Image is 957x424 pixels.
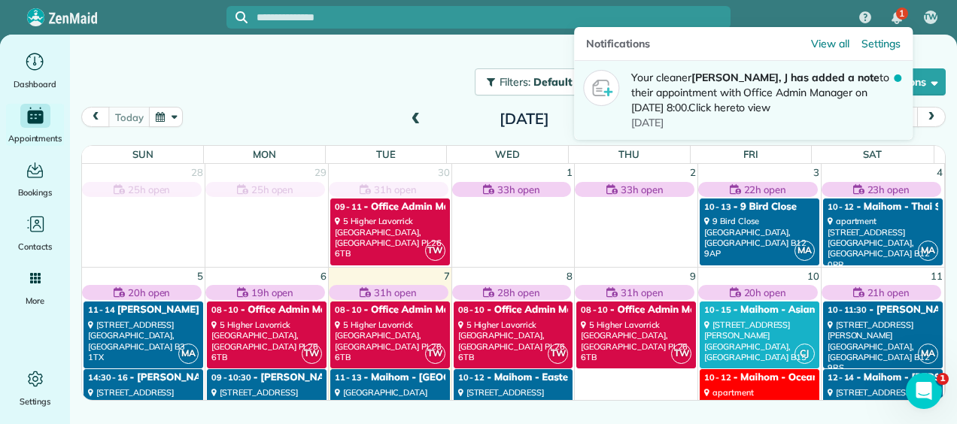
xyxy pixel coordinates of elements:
span: 09 - 10:30 [211,372,251,383]
span: 31h open [374,285,417,300]
span: MA [794,241,815,261]
span: Mon [253,148,276,160]
iframe: Intercom live chat [906,373,942,409]
a: 8 [565,268,574,286]
span: 20h open [744,285,787,300]
a: 3 [812,164,821,182]
span: TW [924,11,938,23]
div: 5 Higher Lavorrick [GEOGRAPHIC_DATA], [GEOGRAPHIC_DATA] PL26 6TB [581,320,691,362]
span: 25h open [251,182,294,197]
span: Contacts [18,239,52,254]
span: CJ [794,344,815,364]
span: [PERSON_NAME] & [PERSON_NAME] - A&G Serene Properties [117,304,412,316]
a: Your cleaner[PERSON_NAME], J has added a noteto their appointment with Office Admin Manager on [D... [574,61,913,140]
span: Default [533,75,573,89]
a: 28 [190,164,205,182]
span: Thu [618,148,640,160]
span: 31h open [621,285,664,300]
span: More [26,293,44,308]
span: Settings [861,36,901,51]
a: 9 [688,268,697,286]
div: apartment [STREET_ADDRESS] [GEOGRAPHIC_DATA], [GEOGRAPHIC_DATA] B12 0PR [828,216,938,269]
span: - [PERSON_NAME] HOUSING [254,371,392,383]
a: Appointments [6,104,64,146]
span: 08 - 10 [581,304,608,315]
span: 10 - 12 [458,372,485,383]
span: - 9 Bird Close [734,201,797,213]
a: Settings [6,367,64,409]
span: 1 [937,373,949,385]
span: 10 - 12 [828,201,855,212]
span: 10 - 13 [704,201,731,212]
div: [STREET_ADDRESS] [STREET_ADDRESS] [211,387,322,409]
span: 14:30 - 16 [88,372,128,383]
span: TW [425,344,445,364]
span: Sat [863,148,882,160]
div: 5 Higher Lavorrick [GEOGRAPHIC_DATA], [GEOGRAPHIC_DATA] PL26 6TB [458,320,569,362]
span: Dashboard [14,77,56,92]
span: - Maihom - [GEOGRAPHIC_DATA] suites key cut [364,371,591,383]
span: Appointments [8,131,62,146]
a: 2 [688,164,697,182]
span: 33h open [621,182,664,197]
span: - Maihom - Oceanic Bliss [734,371,851,383]
span: TW [671,344,691,364]
span: Bookings [18,185,53,200]
a: View all [811,36,849,51]
span: Sun [132,148,153,160]
a: Bookings [6,158,64,200]
span: 33h open [497,182,540,197]
div: 5 Higher Lavorrick [GEOGRAPHIC_DATA], [GEOGRAPHIC_DATA] PL26 6TB [335,216,445,259]
span: 08 - 10 [335,304,362,315]
span: 10 - 11:30 [828,304,867,315]
span: - Office Admin Manager [364,201,478,213]
a: Contacts [6,212,64,254]
span: Filters: [500,75,531,89]
span: 28h open [497,285,540,300]
button: Today [108,107,150,127]
span: 11 - 13 [335,372,362,383]
div: [STREET_ADDRESS][PERSON_NAME] [GEOGRAPHIC_DATA], [GEOGRAPHIC_DATA] B15 [704,320,815,362]
span: - Maihom - Asian Suites (Deep Clean) [734,304,911,316]
span: MA [918,344,938,364]
a: 29 [313,164,328,182]
span: 23h open [867,182,910,197]
a: 11 [929,268,944,286]
em: Click here [688,101,736,114]
div: 5 Higher Lavorrick [GEOGRAPHIC_DATA], [GEOGRAPHIC_DATA] PL26 6TB [335,320,445,362]
span: Wed [495,148,520,160]
svg: Focus search [235,11,248,23]
h2: [DATE] [430,111,618,127]
span: 22h open [744,182,787,197]
span: 19h open [251,285,294,300]
span: 10 - 15 [704,304,731,315]
strong: [PERSON_NAME], J has added a note [691,71,880,84]
a: 7 [442,268,451,286]
a: 30 [436,164,451,182]
a: 5 [196,268,205,286]
a: Dashboard [6,50,64,92]
span: 10 - 12 [704,372,731,383]
span: Settings [20,394,51,409]
span: 31h open [374,182,417,197]
button: prev [81,107,110,127]
span: - Office Admin Manager [241,304,354,316]
a: 6 [319,268,328,286]
div: [STREET_ADDRESS][PERSON_NAME] [GEOGRAPHIC_DATA], [GEOGRAPHIC_DATA] B12 9RS [828,320,938,373]
span: Notifications [586,36,650,51]
span: TW [548,344,568,364]
button: next [917,107,946,127]
span: 1 [899,8,904,20]
span: 12 - 14 [828,372,855,383]
span: MA [918,241,938,261]
button: Filters: Default | 5 appointments hidden [475,68,715,95]
span: Tue [376,148,396,160]
span: [DATE] [631,116,664,129]
div: 5 Higher Lavorrick [GEOGRAPHIC_DATA], [GEOGRAPHIC_DATA] PL26 6TB [211,320,322,362]
span: Fri [743,148,758,160]
a: 10 [806,268,821,286]
span: - Office Admin Manager [364,304,478,316]
div: 1 unread notifications [881,2,913,35]
span: - Office Admin Manager [487,304,600,316]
